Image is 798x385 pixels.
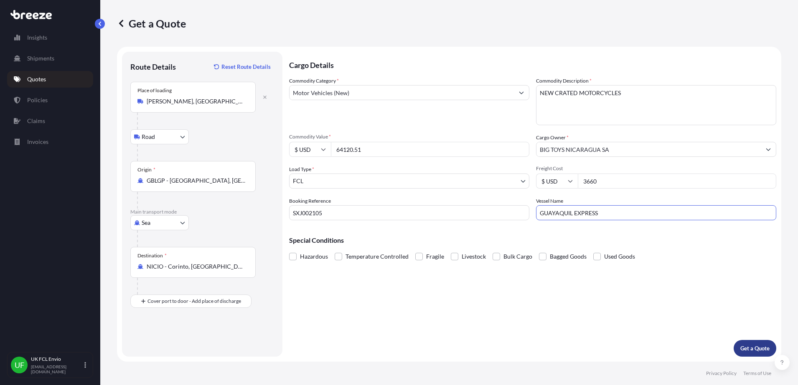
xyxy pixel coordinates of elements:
[147,262,245,271] input: Destination
[7,92,93,108] a: Policies
[604,250,635,263] span: Used Goods
[130,209,274,215] p: Main transport mode
[550,250,587,263] span: Bagged Goods
[27,54,54,63] p: Shipments
[300,250,328,263] span: Hazardous
[514,85,529,100] button: Show suggestions
[331,142,529,157] input: Type amount
[289,77,339,85] label: Commodity Category
[346,250,409,263] span: Temperature Controlled
[289,237,776,244] p: Special Conditions
[536,142,761,157] input: Full name
[536,205,776,220] input: Enter name
[147,297,241,305] span: Cover port to door - Add place of discharge
[293,177,303,185] span: FCL
[27,117,45,125] p: Claims
[147,176,245,185] input: Origin
[7,29,93,46] a: Insights
[289,165,314,174] span: Load Type
[130,215,189,230] button: Select transport
[289,133,529,140] span: Commodity Value
[137,166,155,173] div: Origin
[27,75,46,83] p: Quotes
[289,197,331,205] label: Booking Reference
[27,33,47,42] p: Insights
[130,294,252,308] button: Cover port to door - Add place of discharge
[142,219,150,227] span: Sea
[503,250,532,263] span: Bulk Cargo
[289,174,529,189] button: FCL
[740,344,770,352] p: Get a Quote
[426,250,444,263] span: Fragile
[31,364,83,374] p: [EMAIL_ADDRESS][DOMAIN_NAME]
[137,252,167,259] div: Destination
[7,50,93,67] a: Shipments
[743,370,771,377] a: Terms of Use
[210,60,274,73] button: Reset Route Details
[462,250,486,263] span: Livestock
[706,370,737,377] a: Privacy Policy
[734,340,776,357] button: Get a Quote
[290,85,514,100] input: Select a commodity type
[536,77,592,85] label: Commodity Description
[578,174,776,189] input: Enter amount
[130,62,176,72] p: Route Details
[761,142,776,157] button: Show suggestions
[536,165,776,172] span: Freight Cost
[137,87,172,94] div: Place of loading
[536,133,569,142] label: Cargo Owner
[27,96,48,104] p: Policies
[7,113,93,129] a: Claims
[7,71,93,88] a: Quotes
[130,129,189,144] button: Select transport
[15,361,24,369] span: UF
[289,205,529,220] input: Your internal reference
[536,197,563,205] label: Vessel Name
[27,138,48,146] p: Invoices
[117,17,186,30] p: Get a Quote
[7,133,93,150] a: Invoices
[31,356,83,362] p: UK FCL Envio
[289,52,776,77] p: Cargo Details
[142,133,155,141] span: Road
[221,63,271,71] p: Reset Route Details
[147,97,245,106] input: Place of loading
